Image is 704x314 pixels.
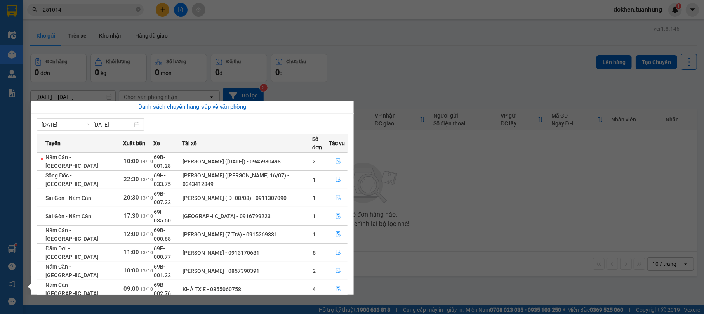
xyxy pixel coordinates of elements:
span: Sông Đốc - [GEOGRAPHIC_DATA] [45,172,98,187]
span: Tài xế [182,139,197,147]
span: Năm Căn - [GEOGRAPHIC_DATA] [45,264,98,278]
span: to [84,121,90,128]
div: [PERSON_NAME] ([DATE]) - 0945980498 [183,157,312,166]
div: [PERSON_NAME] (7 Trà) - 0915269331 [183,230,312,239]
span: 2 [313,268,316,274]
button: file-done [329,283,347,295]
span: 1 [313,231,316,238]
button: file-done [329,192,347,204]
span: 4 [313,286,316,292]
span: 10:00 [123,267,139,274]
span: Tuyến [45,139,61,147]
span: Đầm Dơi - [GEOGRAPHIC_DATA] [45,245,98,260]
span: file-done [335,250,341,256]
span: 11:00 [123,249,139,256]
span: 13/10 [140,195,153,201]
div: [PERSON_NAME] ([PERSON_NAME] 16/07) - 0343412849 [183,171,312,188]
button: file-done [329,265,347,277]
span: Năm Căn - [GEOGRAPHIC_DATA] [45,154,98,169]
span: Tác vụ [329,139,345,147]
button: file-done [329,173,347,186]
div: [PERSON_NAME] - 0857390391 [183,267,312,275]
span: Sài Gòn - Năm Căn [45,195,91,201]
div: [PERSON_NAME] - 0913170681 [183,248,312,257]
span: 13/10 [140,213,153,219]
span: 69B-001.28 [154,154,171,169]
span: 17:30 [123,212,139,219]
div: [GEOGRAPHIC_DATA] - 0916799223 [183,212,312,220]
span: file-done [335,158,341,165]
span: Năm Căn - [GEOGRAPHIC_DATA] [45,282,98,297]
span: 69H-033.75 [154,172,171,187]
span: 14/10 [140,159,153,164]
span: 69B-000.68 [154,227,171,242]
span: 20:30 [123,194,139,201]
span: 13/10 [140,268,153,274]
span: 69B-001.22 [154,264,171,278]
span: 69B-002.76 [154,282,171,297]
span: file-done [335,213,341,219]
span: 2 [313,158,316,165]
span: 13/10 [140,250,153,255]
span: 09:00 [123,285,139,292]
span: Số đơn [312,135,329,152]
div: Danh sách chuyến hàng sắp về văn phòng [37,102,348,112]
span: file-done [335,231,341,238]
span: 1 [313,213,316,219]
span: 13/10 [140,232,153,237]
span: 22:30 [123,176,139,183]
span: 69B-007.22 [154,191,171,205]
span: swap-right [84,121,90,128]
span: Xuất bến [123,139,145,147]
span: file-done [335,195,341,201]
span: 69F-000.77 [154,245,171,260]
span: Sài Gòn - Năm Căn [45,213,91,219]
span: file-done [335,286,341,292]
span: file-done [335,177,341,183]
button: file-done [329,246,347,259]
span: file-done [335,268,341,274]
button: file-done [329,210,347,222]
span: 69H-035.60 [154,209,171,224]
span: 13/10 [140,177,153,182]
span: 1 [313,195,316,201]
span: Năm Căn - [GEOGRAPHIC_DATA] [45,227,98,242]
button: file-done [329,155,347,168]
input: Từ ngày [42,120,81,129]
span: 12:00 [123,231,139,238]
span: 10:00 [123,158,139,165]
span: 1 [313,177,316,183]
div: [PERSON_NAME] ( D- 08/08) - 0911307090 [183,194,312,202]
input: Đến ngày [93,120,132,129]
div: KHÁ TX E - 0855060758 [183,285,312,293]
button: file-done [329,228,347,241]
span: 13/10 [140,286,153,292]
span: 5 [313,250,316,256]
span: Xe [153,139,160,147]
